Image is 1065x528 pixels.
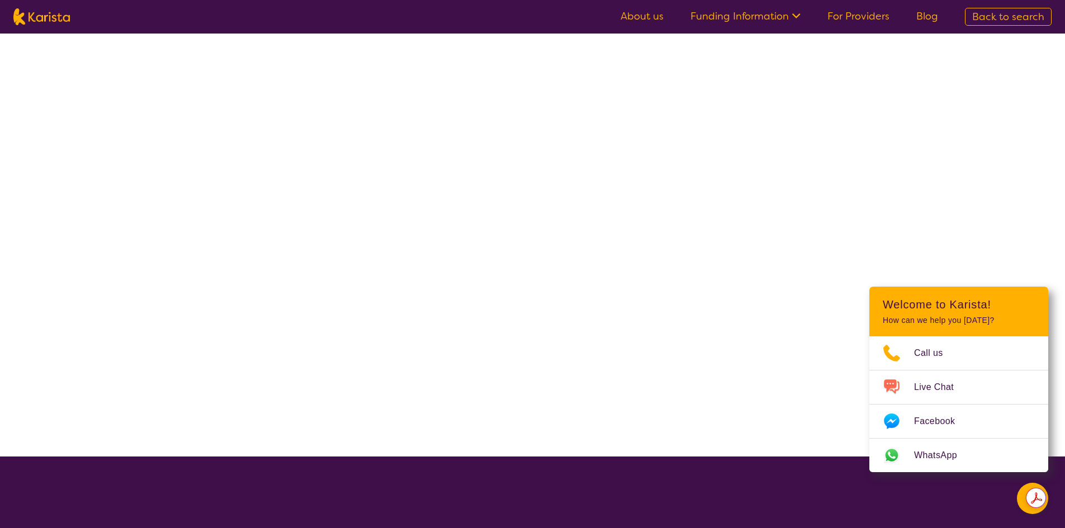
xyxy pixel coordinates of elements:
img: Karista logo [13,8,70,25]
a: Web link opens in a new tab. [869,439,1048,472]
a: Back to search [965,8,1052,26]
button: Channel Menu [1017,483,1048,514]
span: WhatsApp [914,447,971,464]
a: Funding Information [690,9,801,23]
h2: Welcome to Karista! [883,298,1035,311]
a: About us [621,9,664,23]
a: Blog [916,9,938,23]
span: Live Chat [914,379,967,396]
span: Back to search [972,10,1044,23]
a: For Providers [827,9,889,23]
p: How can we help you [DATE]? [883,316,1035,325]
div: Channel Menu [869,287,1048,472]
ul: Choose channel [869,336,1048,472]
span: Facebook [914,413,968,430]
span: Call us [914,345,957,361]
